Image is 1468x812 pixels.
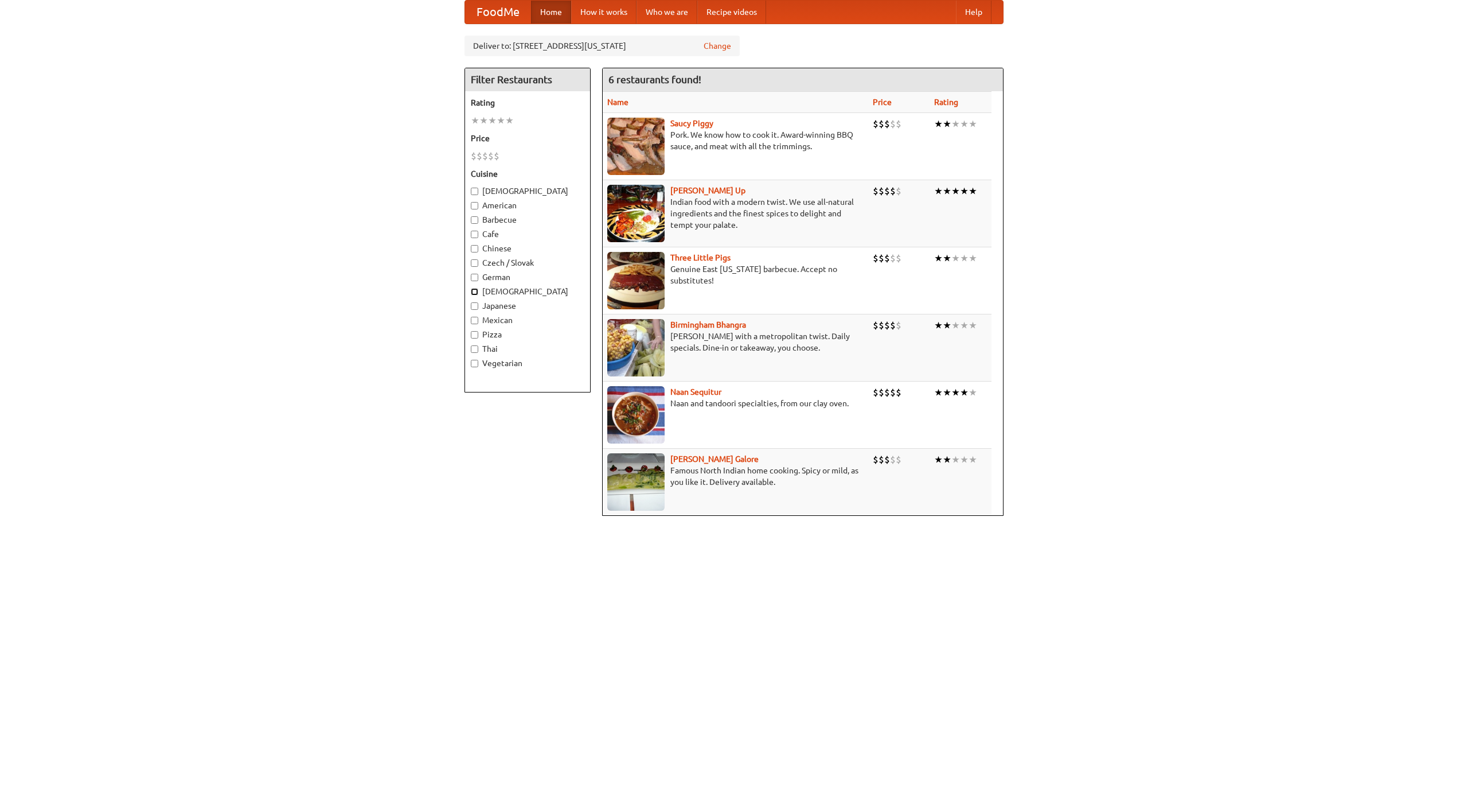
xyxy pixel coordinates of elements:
[471,168,584,180] h5: Cuisine
[670,253,731,262] a: Three Little Pigs
[943,252,951,265] li: ★
[896,185,901,197] li: $
[471,345,478,353] input: Thai
[505,114,514,127] li: ★
[873,453,879,466] li: $
[471,150,477,162] li: $
[637,1,697,24] a: Who we are
[471,188,478,195] input: [DEMOGRAPHIC_DATA]
[471,97,584,108] h5: Rating
[607,252,665,309] img: littlepigs.jpg
[670,186,745,195] a: [PERSON_NAME] Up
[465,1,531,24] a: FoodMe
[873,386,879,399] li: $
[471,257,584,269] label: Czech / Slovak
[607,196,864,231] p: Indian food with a modern twist. We use all-natural ingredients and the finest spices to delight ...
[956,1,991,24] a: Help
[471,302,478,310] input: Japanese
[471,202,478,209] input: American
[873,185,879,197] li: $
[471,286,584,297] label: [DEMOGRAPHIC_DATA]
[890,319,896,332] li: $
[943,185,951,197] li: ★
[960,252,969,265] li: ★
[879,185,884,197] li: $
[607,129,864,152] p: Pork. We know how to cook it. Award-winning BBQ sauce, and meat with all the trimmings.
[873,319,879,332] li: $
[890,118,896,130] li: $
[471,245,478,252] input: Chinese
[934,453,943,466] li: ★
[884,386,890,399] li: $
[890,386,896,399] li: $
[890,453,896,466] li: $
[890,185,896,197] li: $
[873,252,879,265] li: $
[884,252,890,265] li: $
[471,243,584,254] label: Chinese
[890,252,896,265] li: $
[607,263,864,286] p: Genuine East [US_STATE] barbecue. Accept no substitutes!
[960,118,969,130] li: ★
[960,453,969,466] li: ★
[951,252,960,265] li: ★
[943,386,951,399] li: ★
[471,358,584,369] label: Vegetarian
[969,185,977,197] li: ★
[896,453,901,466] li: $
[934,386,943,399] li: ★
[670,320,746,329] b: Birmingham Bhangra
[969,118,977,130] li: ★
[884,118,890,130] li: $
[482,150,488,162] li: $
[951,319,960,332] li: ★
[488,114,497,127] li: ★
[471,271,584,283] label: German
[934,98,958,107] a: Rating
[607,319,665,376] img: bhangra.jpg
[951,185,960,197] li: ★
[704,40,731,52] a: Change
[471,331,478,339] input: Pizza
[884,453,890,466] li: $
[494,150,499,162] li: $
[471,114,479,127] li: ★
[607,398,864,409] p: Naan and tandoori specialties, from our clay oven.
[934,185,943,197] li: ★
[697,1,766,24] a: Recipe videos
[951,386,960,399] li: ★
[464,36,740,56] div: Deliver to: [STREET_ADDRESS][US_STATE]
[471,214,584,226] label: Barbecue
[879,386,884,399] li: $
[471,231,478,238] input: Cafe
[670,454,759,464] b: [PERSON_NAME] Galore
[960,386,969,399] li: ★
[873,118,879,130] li: $
[471,185,584,197] label: [DEMOGRAPHIC_DATA]
[969,453,977,466] li: ★
[607,185,665,242] img: curryup.jpg
[969,386,977,399] li: ★
[670,387,721,397] a: Naan Sequitur
[471,314,584,326] label: Mexican
[884,319,890,332] li: $
[951,118,960,130] li: ★
[873,98,892,107] a: Price
[934,252,943,265] li: ★
[896,118,901,130] li: $
[969,319,977,332] li: ★
[943,453,951,466] li: ★
[465,68,590,91] h4: Filter Restaurants
[471,300,584,312] label: Japanese
[934,118,943,130] li: ★
[471,317,478,324] input: Mexican
[943,319,951,332] li: ★
[607,98,628,107] a: Name
[670,119,713,128] b: Saucy Piggy
[471,343,584,355] label: Thai
[879,319,884,332] li: $
[607,386,665,444] img: naansequitur.jpg
[471,200,584,211] label: American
